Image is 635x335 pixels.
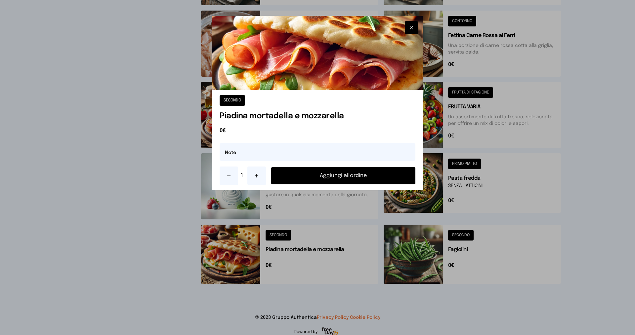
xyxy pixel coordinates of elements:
span: 0€ [220,127,415,135]
img: Piadina mortadella e mozzarella [212,16,423,90]
h1: Piadina mortadella e mozzarella [220,111,415,122]
button: SECONDO [220,95,245,106]
span: 1 [241,172,245,180]
button: Aggiungi all'ordine [271,167,415,184]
